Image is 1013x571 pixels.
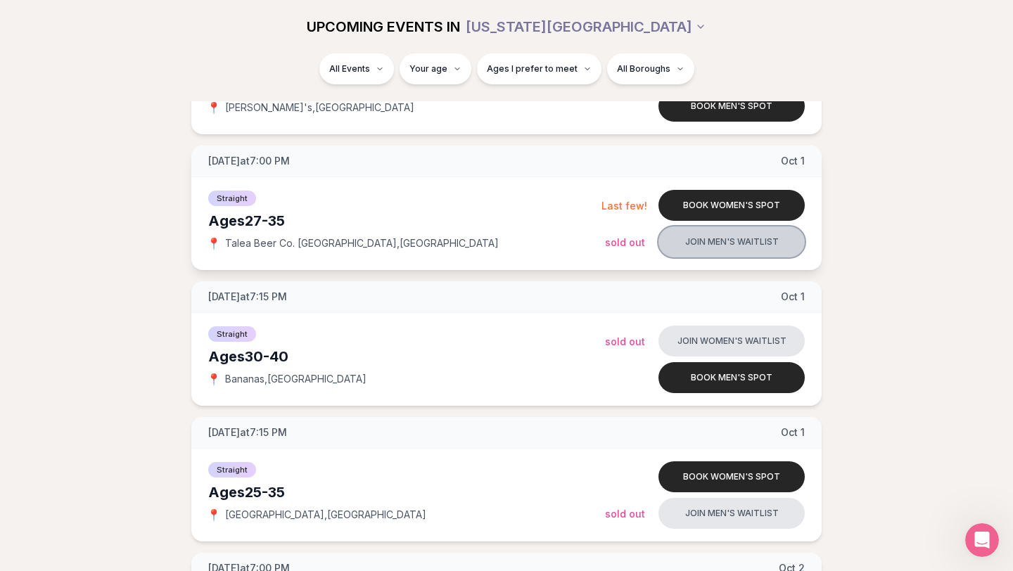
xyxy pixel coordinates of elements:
span: Straight [208,191,256,206]
span: Talea Beer Co. [GEOGRAPHIC_DATA] , [GEOGRAPHIC_DATA] [225,236,499,250]
span: Sold Out [605,508,645,520]
span: Last few! [601,200,647,212]
span: [PERSON_NAME]'s , [GEOGRAPHIC_DATA] [225,101,414,115]
button: All Boroughs [607,53,694,84]
button: Book men's spot [658,91,805,122]
button: Join men's waitlist [658,226,805,257]
span: [DATE] at 7:15 PM [208,425,287,440]
button: Your age [400,53,471,84]
div: Ages 25-35 [208,482,605,502]
button: Book men's spot [658,362,805,393]
button: Ages I prefer to meet [477,53,601,84]
button: Join women's waitlist [658,326,805,357]
span: Oct 1 [781,290,805,304]
span: Oct 1 [781,425,805,440]
span: Bananas , [GEOGRAPHIC_DATA] [225,372,367,386]
span: 📍 [208,238,219,249]
div: Ages 30-40 [208,347,605,366]
span: All Events [329,63,370,75]
span: 📍 [208,373,219,385]
span: Sold Out [605,236,645,248]
span: Oct 1 [781,154,805,168]
span: Straight [208,462,256,477]
span: [GEOGRAPHIC_DATA] , [GEOGRAPHIC_DATA] [225,508,426,522]
span: 📍 [208,509,219,520]
span: Sold Out [605,335,645,347]
span: [DATE] at 7:00 PM [208,154,290,168]
button: Book women's spot [658,190,805,221]
span: Your age [409,63,447,75]
span: Ages I prefer to meet [487,63,578,75]
span: Straight [208,326,256,342]
span: All Boroughs [617,63,670,75]
span: [DATE] at 7:15 PM [208,290,287,304]
button: Join men's waitlist [658,498,805,529]
span: UPCOMING EVENTS IN [307,17,460,37]
span: 📍 [208,102,219,113]
button: Book women's spot [658,461,805,492]
iframe: Intercom live chat [965,523,999,557]
button: [US_STATE][GEOGRAPHIC_DATA] [466,11,706,42]
div: Ages 27-35 [208,211,601,231]
button: All Events [319,53,394,84]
